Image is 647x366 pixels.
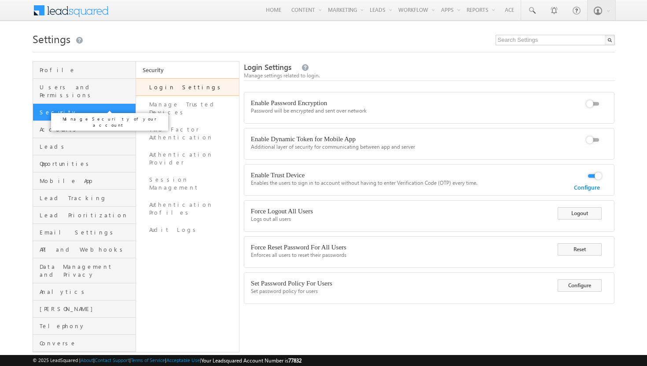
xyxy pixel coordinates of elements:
input: Search Settings [496,35,615,45]
button: Reset [558,243,602,256]
a: Profile [33,62,136,79]
span: Leads [40,143,133,150]
button: Configure [558,279,602,292]
div: Manage settings related to login. [244,72,615,80]
span: 77832 [288,357,301,364]
div: Enable Dynamic Token for Mobile App [251,135,557,143]
span: Data Management and Privacy [40,263,133,278]
a: Converse [33,335,136,352]
span: Analytics [40,288,133,296]
span: Login Settings [244,62,291,72]
a: Two Factor Authentication [136,121,239,146]
span: Accounts [40,125,133,133]
a: Leads [33,138,136,155]
div: Enable Trust Device [251,171,557,179]
a: Contact Support [95,357,129,363]
a: Login Settings [136,78,239,96]
a: Mobile App [33,172,136,190]
a: Audit Logs [136,221,239,238]
div: Force Logout All Users [251,207,557,215]
span: Settings [33,32,70,46]
span: Email Settings [40,228,133,236]
div: Enables the users to sign in to account without having to enter Verification Code (OTP) every time. [251,179,557,187]
span: Lead Tracking [40,194,133,202]
span: Security [40,108,133,116]
a: Security [33,104,136,121]
span: Profile [40,66,133,74]
span: Lead Prioritization [40,211,133,219]
div: Logs out all users [251,215,557,223]
span: Your Leadsquared Account Number is [201,357,301,364]
a: [PERSON_NAME] [33,300,136,318]
div: Set Password Policy For Users [251,279,557,287]
a: API and Webhooks [33,241,136,258]
a: Lead Prioritization [33,207,136,224]
div: Enforces all users to reset their passwords [251,251,557,259]
a: Acceptable Use [166,357,200,363]
a: Analytics [33,283,136,300]
a: Accounts [33,121,136,138]
span: Mobile App [40,177,133,185]
a: Terms of Service [131,357,165,363]
a: Authentication Profiles [136,196,239,221]
span: Telephony [40,322,133,330]
span: Opportunities [40,160,133,168]
a: Manage Trusted Devices [136,96,239,121]
a: Email Settings [33,224,136,241]
a: Opportunities [33,155,136,172]
a: About [81,357,93,363]
p: Manage Security of your account [55,116,165,128]
div: Enable Password Encryption [251,99,557,107]
a: Data Management and Privacy [33,258,136,283]
a: Authentication Provider [136,146,239,171]
button: Logout [558,207,602,220]
div: Additional layer of security for communicating between app and server [251,143,557,151]
span: API and Webhooks [40,245,133,253]
div: Force Reset Password For All Users [251,243,557,251]
a: Lead Tracking [33,190,136,207]
span: © 2025 LeadSquared | | | | | [33,356,301,365]
div: Password will be encrypted and sent over network [251,107,557,115]
a: Session Management [136,171,239,196]
span: Users and Permissions [40,83,133,99]
span: Converse [40,339,133,347]
a: Configure [574,183,600,191]
a: Telephony [33,318,136,335]
span: [PERSON_NAME] [40,305,133,313]
a: Security [136,62,239,78]
div: Set password policy for users [251,287,557,295]
a: Users and Permissions [33,79,136,104]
